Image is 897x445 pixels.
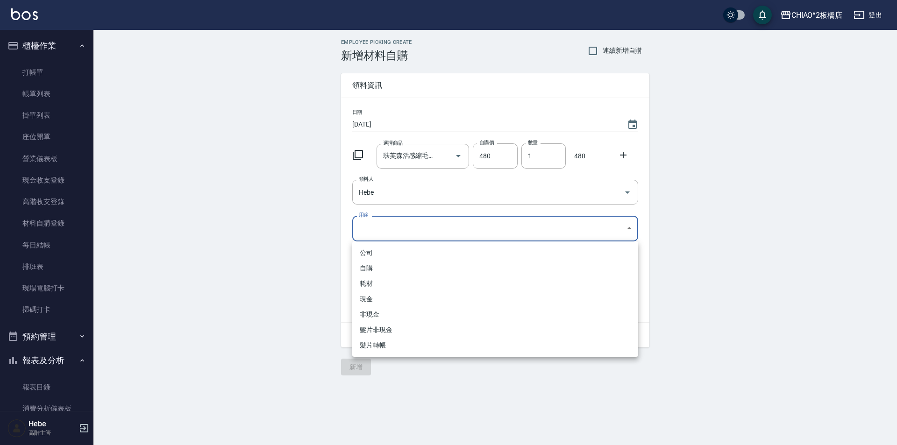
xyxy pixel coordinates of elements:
[352,322,638,338] li: 髮片非現金
[352,276,638,291] li: 耗材
[352,307,638,322] li: 非現金
[352,245,638,261] li: 公司
[352,291,638,307] li: 現金
[352,338,638,353] li: 髮片轉帳
[352,261,638,276] li: 自購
